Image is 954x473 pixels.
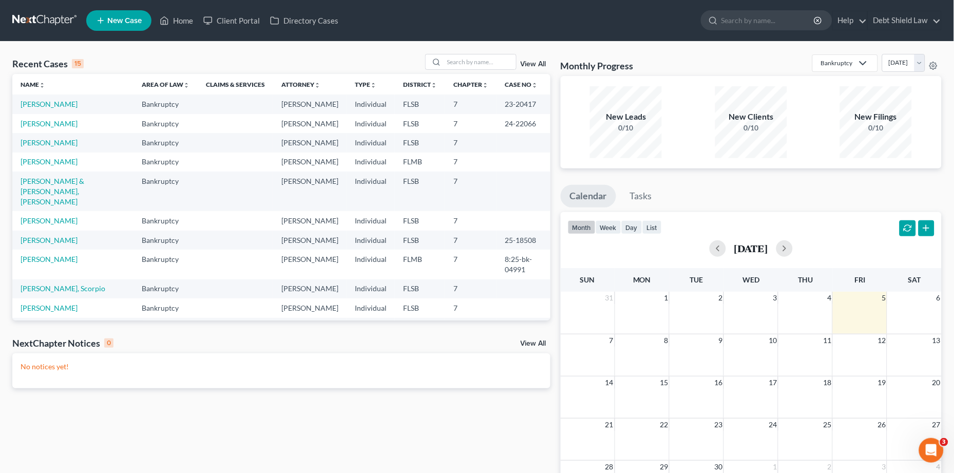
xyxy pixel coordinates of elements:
[445,231,497,250] td: 7
[772,461,778,473] span: 1
[742,275,759,284] span: Wed
[347,211,395,230] td: Individual
[633,275,651,284] span: Mon
[521,340,546,347] a: View All
[273,318,347,347] td: [PERSON_NAME]
[876,376,887,389] span: 19
[107,17,142,25] span: New Case
[561,185,616,207] a: Calendar
[876,334,887,347] span: 12
[717,334,723,347] span: 9
[936,292,942,304] span: 6
[395,94,445,113] td: FLSB
[940,438,948,446] span: 3
[659,419,669,431] span: 22
[717,292,723,304] span: 2
[347,318,395,347] td: Individual
[133,298,198,317] td: Bankruptcy
[133,133,198,152] td: Bankruptcy
[403,81,437,88] a: Districtunfold_more
[713,419,723,431] span: 23
[39,82,45,88] i: unfold_more
[931,376,942,389] span: 20
[798,275,813,284] span: Thu
[604,419,615,431] span: 21
[198,11,265,30] a: Client Portal
[347,153,395,172] td: Individual
[445,133,497,152] td: 7
[772,292,778,304] span: 3
[347,298,395,317] td: Individual
[505,81,538,88] a: Case Nounfold_more
[273,94,347,113] td: [PERSON_NAME]
[659,461,669,473] span: 29
[497,231,550,250] td: 25-18508
[919,438,944,463] iframe: Intercom live chat
[133,250,198,279] td: Bankruptcy
[273,231,347,250] td: [PERSON_NAME]
[273,250,347,279] td: [PERSON_NAME]
[445,279,497,298] td: 7
[21,119,78,128] a: [PERSON_NAME]
[445,94,497,113] td: 7
[768,376,778,389] span: 17
[395,211,445,230] td: FLSB
[133,211,198,230] td: Bankruptcy
[608,334,615,347] span: 7
[497,114,550,133] td: 24-22066
[580,275,595,284] span: Sun
[531,82,538,88] i: unfold_more
[604,376,615,389] span: 14
[596,220,621,234] button: week
[833,11,867,30] a: Help
[395,114,445,133] td: FLSB
[155,11,198,30] a: Home
[715,111,787,123] div: New Clients
[133,279,198,298] td: Bankruptcy
[445,211,497,230] td: 7
[621,220,642,234] button: day
[395,231,445,250] td: FLSB
[840,111,912,123] div: New Filings
[273,279,347,298] td: [PERSON_NAME]
[621,185,661,207] a: Tasks
[273,153,347,172] td: [PERSON_NAME]
[273,114,347,133] td: [PERSON_NAME]
[21,138,78,147] a: [PERSON_NAME]
[395,172,445,211] td: FLSB
[21,100,78,108] a: [PERSON_NAME]
[21,236,78,244] a: [PERSON_NAME]
[142,81,189,88] a: Area of Lawunfold_more
[133,172,198,211] td: Bankruptcy
[395,153,445,172] td: FLMB
[347,279,395,298] td: Individual
[663,334,669,347] span: 8
[347,250,395,279] td: Individual
[104,338,113,348] div: 0
[445,298,497,317] td: 7
[768,334,778,347] span: 10
[497,94,550,113] td: 23-20417
[21,81,45,88] a: Nameunfold_more
[445,318,497,347] td: 7
[21,157,78,166] a: [PERSON_NAME]
[821,59,853,67] div: Bankruptcy
[347,94,395,113] td: Individual
[931,334,942,347] span: 13
[561,60,634,72] h3: Monthly Progress
[21,177,84,206] a: [PERSON_NAME] & [PERSON_NAME], [PERSON_NAME]
[768,419,778,431] span: 24
[826,461,832,473] span: 2
[21,362,542,372] p: No notices yet!
[822,419,832,431] span: 25
[715,123,787,133] div: 0/10
[21,304,78,312] a: [PERSON_NAME]
[198,74,273,94] th: Claims & Services
[395,298,445,317] td: FLSB
[840,123,912,133] div: 0/10
[445,250,497,279] td: 7
[431,82,437,88] i: unfold_more
[590,123,662,133] div: 0/10
[713,376,723,389] span: 16
[931,419,942,431] span: 27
